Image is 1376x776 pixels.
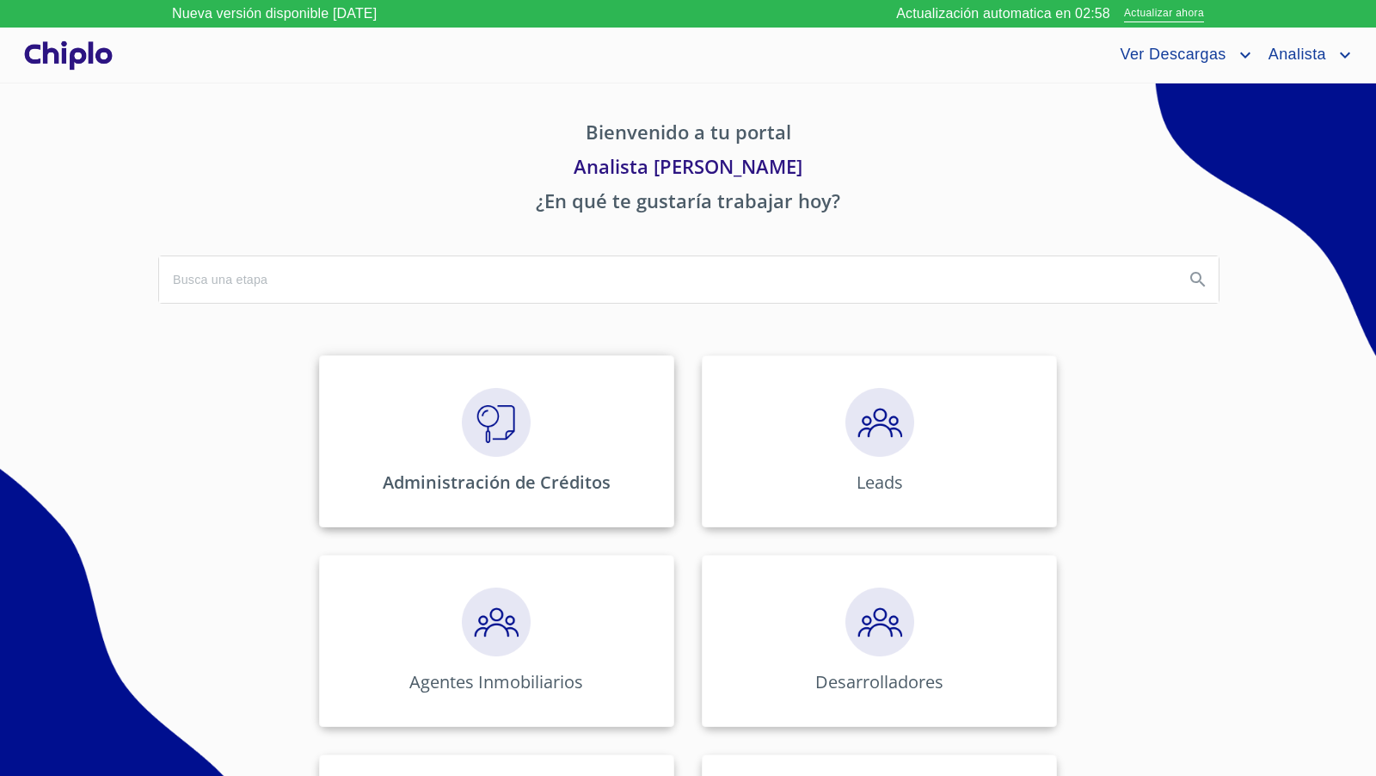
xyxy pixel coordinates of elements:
span: Actualizar ahora [1124,5,1204,23]
img: megaClickVerifiacion.png [462,388,531,457]
button: account of current user [1107,41,1255,69]
p: Nueva versión disponible [DATE] [172,3,377,24]
img: megaClickPrecalificacion.png [462,588,531,656]
p: Desarrolladores [815,670,943,693]
span: Analista [1256,41,1335,69]
p: Bienvenido a tu portal [158,118,1218,152]
p: Agentes Inmobiliarios [409,670,583,693]
img: megaClickPrecalificacion.png [845,388,914,457]
button: Search [1177,259,1219,300]
p: ¿En qué te gustaría trabajar hoy? [158,187,1218,221]
button: account of current user [1256,41,1355,69]
span: Ver Descargas [1107,41,1234,69]
p: Leads [857,471,903,494]
p: Administración de Créditos [383,471,611,494]
p: Analista [PERSON_NAME] [158,152,1218,187]
input: search [159,256,1170,303]
p: Actualización automatica en 02:58 [896,3,1110,24]
img: megaClickPrecalificacion.png [845,588,914,656]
